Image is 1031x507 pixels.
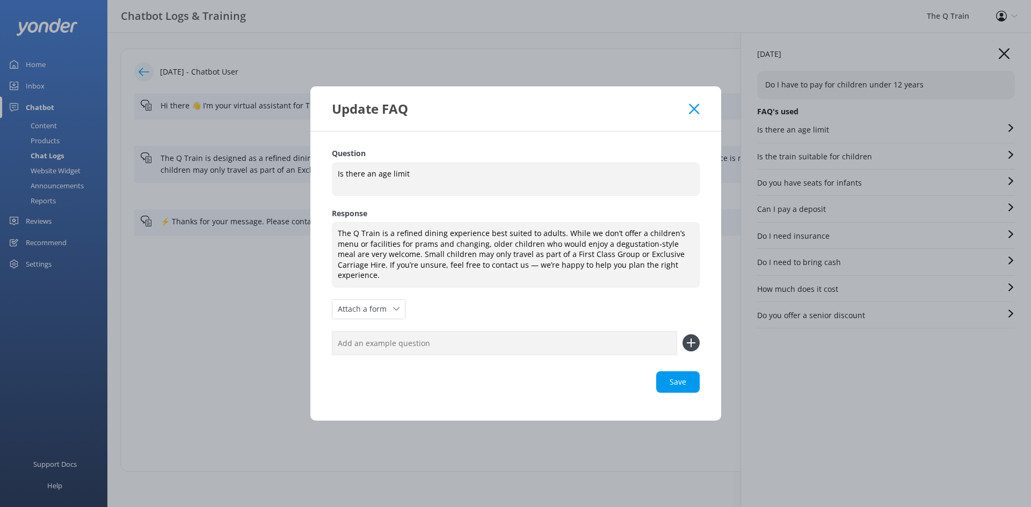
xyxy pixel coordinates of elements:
label: Question [332,148,700,159]
div: Update FAQ [332,100,689,117]
textarea: Is there an age limit [332,163,700,196]
span: Attach a form [338,303,393,315]
textarea: The Q Train is a refined dining experience best suited to adults. While we don’t offer a children... [332,222,700,288]
button: Close [689,104,699,114]
button: Save [656,371,700,393]
label: Response [332,208,700,219]
input: Add an example question [332,331,677,355]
